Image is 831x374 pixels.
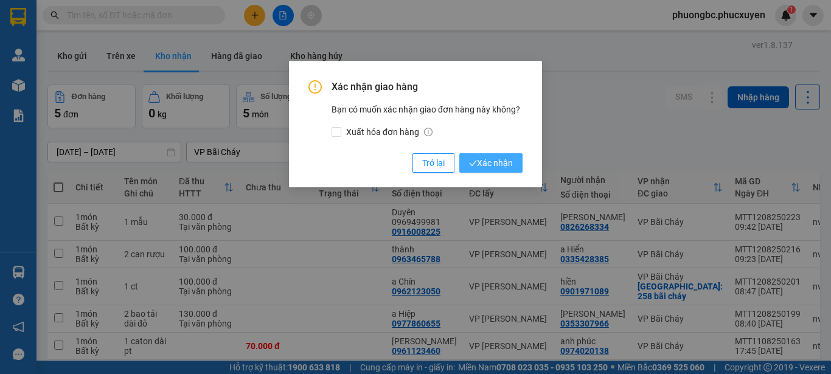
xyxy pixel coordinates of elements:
[424,128,433,136] span: info-circle
[332,103,523,139] div: Bạn có muốn xác nhận giao đơn hàng này không?
[469,159,477,167] span: check
[469,156,513,170] span: Xác nhận
[308,80,322,94] span: exclamation-circle
[341,125,437,139] span: Xuất hóa đơn hàng
[332,80,523,94] span: Xác nhận giao hàng
[459,153,523,173] button: checkXác nhận
[412,153,454,173] button: Trở lại
[422,156,445,170] span: Trở lại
